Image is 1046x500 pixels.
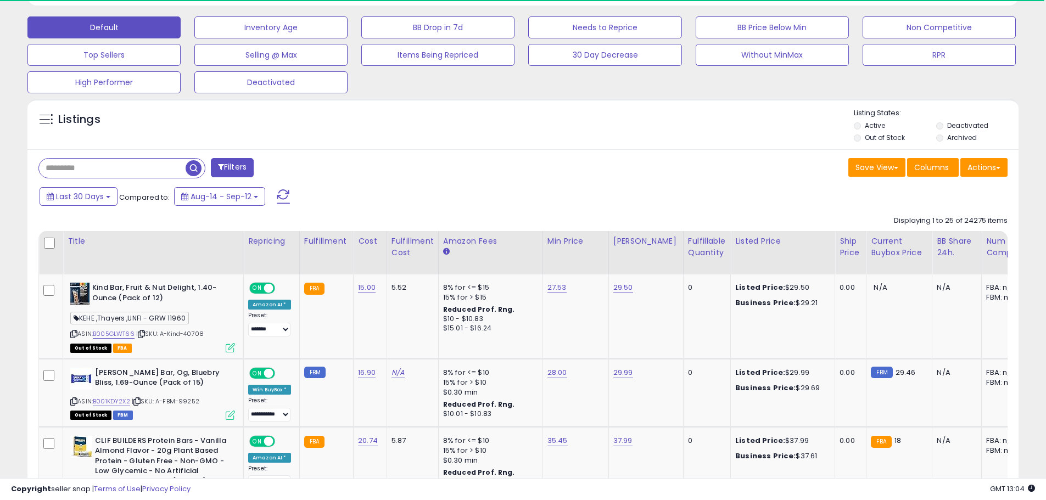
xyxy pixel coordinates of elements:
[132,397,199,406] span: | SKU: A-FBM-99252
[735,298,826,308] div: $29.21
[93,329,135,339] a: B005GLWT66
[93,397,130,406] a: B001KDY2X2
[986,293,1022,302] div: FBM: n/a
[443,247,450,257] small: Amazon Fees.
[735,436,826,446] div: $37.99
[248,397,291,422] div: Preset:
[248,235,295,247] div: Repricing
[304,436,325,448] small: FBA
[688,436,722,446] div: 0
[735,451,796,461] b: Business Price:
[863,44,1016,66] button: RPR
[735,383,796,393] b: Business Price:
[871,436,891,448] small: FBA
[443,456,534,465] div: $0.30 min
[735,368,826,378] div: $29.99
[735,367,785,378] b: Listed Price:
[528,44,681,66] button: 30 Day Decrease
[358,435,378,446] a: 20.74
[894,435,901,446] span: 18
[990,484,1035,494] span: 2025-10-13 13:04 GMT
[443,314,534,324] div: $10 - $10.83
[874,282,887,293] span: N/A
[27,44,181,66] button: Top Sellers
[871,235,927,259] div: Current Buybox Price
[391,367,405,378] a: N/A
[27,71,181,93] button: High Performer
[92,283,226,306] b: Kind Bar, Fruit & Nut Delight, 1.40-Ounce (Pack of 12)
[547,435,568,446] a: 35.45
[863,16,1016,38] button: Non Competitive
[443,283,534,293] div: 8% for <= $15
[304,367,326,378] small: FBM
[613,367,633,378] a: 29.99
[70,411,111,420] span: All listings that are currently out of stock and unavailable for purchase on Amazon
[937,235,977,259] div: BB Share 24h.
[443,387,534,397] div: $0.30 min
[443,400,515,409] b: Reduced Prof. Rng.
[250,368,264,378] span: ON
[840,283,858,293] div: 0.00
[735,282,785,293] b: Listed Price:
[865,133,905,142] label: Out of Stock
[894,216,1008,226] div: Displaying 1 to 25 of 24275 items
[119,192,170,203] span: Compared to:
[94,484,141,494] a: Terms of Use
[986,378,1022,387] div: FBM: n/a
[613,235,679,247] div: [PERSON_NAME]
[358,235,382,247] div: Cost
[191,191,251,202] span: Aug-14 - Sep-12
[250,436,264,446] span: ON
[840,235,862,259] div: Ship Price
[960,158,1008,177] button: Actions
[136,329,204,338] span: | SKU: A-Kind-40708
[68,235,239,247] div: Title
[443,293,534,302] div: 15% for > $15
[735,383,826,393] div: $29.69
[865,121,885,130] label: Active
[248,465,291,490] div: Preset:
[547,282,567,293] a: 27.53
[273,436,291,446] span: OFF
[937,368,973,378] div: N/A
[142,484,191,494] a: Privacy Policy
[194,71,348,93] button: Deactivated
[358,367,376,378] a: 16.90
[361,44,514,66] button: Items Being Repriced
[304,283,325,295] small: FBA
[986,283,1022,293] div: FBA: n/a
[735,235,830,247] div: Listed Price
[443,368,534,378] div: 8% for <= $10
[273,284,291,293] span: OFF
[11,484,51,494] strong: Copyright
[40,187,118,206] button: Last 30 Days
[443,235,538,247] div: Amazon Fees
[70,283,235,351] div: ASIN:
[70,283,90,305] img: 513ub9sLLZL._SL40_.jpg
[70,368,92,390] img: 41tunbHK3SL._SL40_.jpg
[248,453,291,463] div: Amazon AI *
[248,312,291,336] div: Preset:
[547,367,567,378] a: 28.00
[937,436,973,446] div: N/A
[113,411,133,420] span: FBM
[735,451,826,461] div: $37.61
[211,158,254,177] button: Filters
[896,367,916,378] span: 29.46
[248,385,291,395] div: Win BuyBox *
[391,235,434,259] div: Fulfillment Cost
[58,112,100,127] h5: Listings
[250,284,264,293] span: ON
[848,158,905,177] button: Save View
[613,282,633,293] a: 29.50
[358,282,376,293] a: 15.00
[391,436,430,446] div: 5.87
[854,108,1019,119] p: Listing States:
[986,446,1022,456] div: FBM: n/a
[613,435,633,446] a: 37.99
[871,367,892,378] small: FBM
[688,283,722,293] div: 0
[56,191,104,202] span: Last 30 Days
[696,16,849,38] button: BB Price Below Min
[528,16,681,38] button: Needs to Reprice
